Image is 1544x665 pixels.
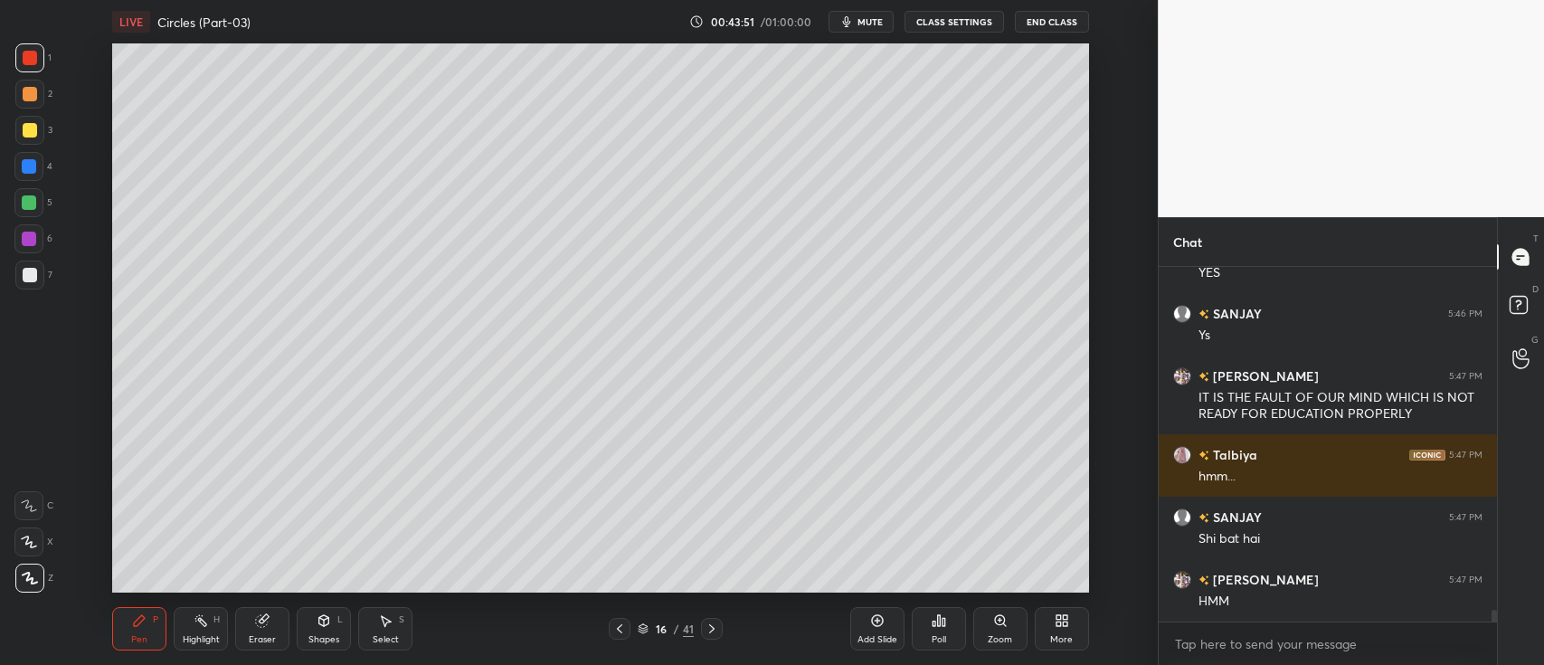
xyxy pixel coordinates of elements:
div: Shi bat hai [1198,530,1482,548]
p: Chat [1159,218,1217,266]
div: Add Slide [857,635,897,644]
div: 41 [683,621,694,637]
div: 5 [14,188,52,217]
div: S [399,615,404,624]
div: / [674,623,679,634]
div: Eraser [249,635,276,644]
h6: [PERSON_NAME] [1209,366,1319,385]
div: YES [1198,264,1482,282]
img: default.png [1173,305,1191,323]
div: 6 [14,224,52,253]
div: 3 [15,116,52,145]
div: Pen [131,635,147,644]
h4: Circles (Part-03) [157,14,251,31]
h6: [PERSON_NAME] [1209,570,1319,589]
div: Zoom [988,635,1012,644]
div: Select [373,635,399,644]
h6: Talbiya [1209,445,1257,464]
div: C [14,491,53,520]
div: 1 [15,43,52,72]
div: 4 [14,152,52,181]
div: Shapes [308,635,339,644]
span: mute [857,15,883,28]
p: G [1531,333,1539,347]
div: L [337,615,343,624]
img: no-rating-badge.077c3623.svg [1198,372,1209,382]
div: 5:47 PM [1449,575,1482,585]
div: 2 [15,80,52,109]
img: no-rating-badge.077c3623.svg [1198,575,1209,585]
p: D [1532,282,1539,296]
button: End Class [1015,11,1089,33]
h6: SANJAY [1209,508,1262,527]
button: CLASS SETTINGS [905,11,1004,33]
div: 5:47 PM [1449,512,1482,523]
div: HMM [1198,593,1482,611]
h6: SANJAY [1209,304,1262,323]
div: X [14,527,53,556]
img: 09e81f804ed1499aa62b6fb9b139061e.jpg [1173,367,1191,385]
div: grid [1159,267,1497,622]
div: 5:46 PM [1448,309,1482,319]
img: no-rating-badge.077c3623.svg [1198,513,1209,523]
div: 5:47 PM [1449,371,1482,382]
img: no-rating-badge.077c3623.svg [1198,451,1209,461]
div: Z [15,564,53,593]
div: 16 [652,623,670,634]
img: 09e81f804ed1499aa62b6fb9b139061e.jpg [1173,571,1191,589]
div: Ys [1198,327,1482,345]
div: 7 [15,261,52,290]
div: Poll [932,635,946,644]
div: 5:47 PM [1449,450,1482,461]
img: 7b645a1f97c84485a01208ea2f831b27.jpg [1173,446,1191,464]
div: Highlight [183,635,220,644]
div: P [153,615,158,624]
button: mute [829,11,894,33]
img: iconic-dark.1390631f.png [1409,450,1445,461]
img: no-rating-badge.077c3623.svg [1198,309,1209,319]
div: hmm... [1198,468,1482,486]
img: default.png [1173,508,1191,527]
div: LIVE [112,11,150,33]
p: T [1533,232,1539,245]
div: More [1050,635,1073,644]
div: H [213,615,220,624]
div: IT IS THE FAULT OF OUR MIND WHICH IS NOT READY FOR EDUCATION PROPERLY [1198,389,1482,423]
